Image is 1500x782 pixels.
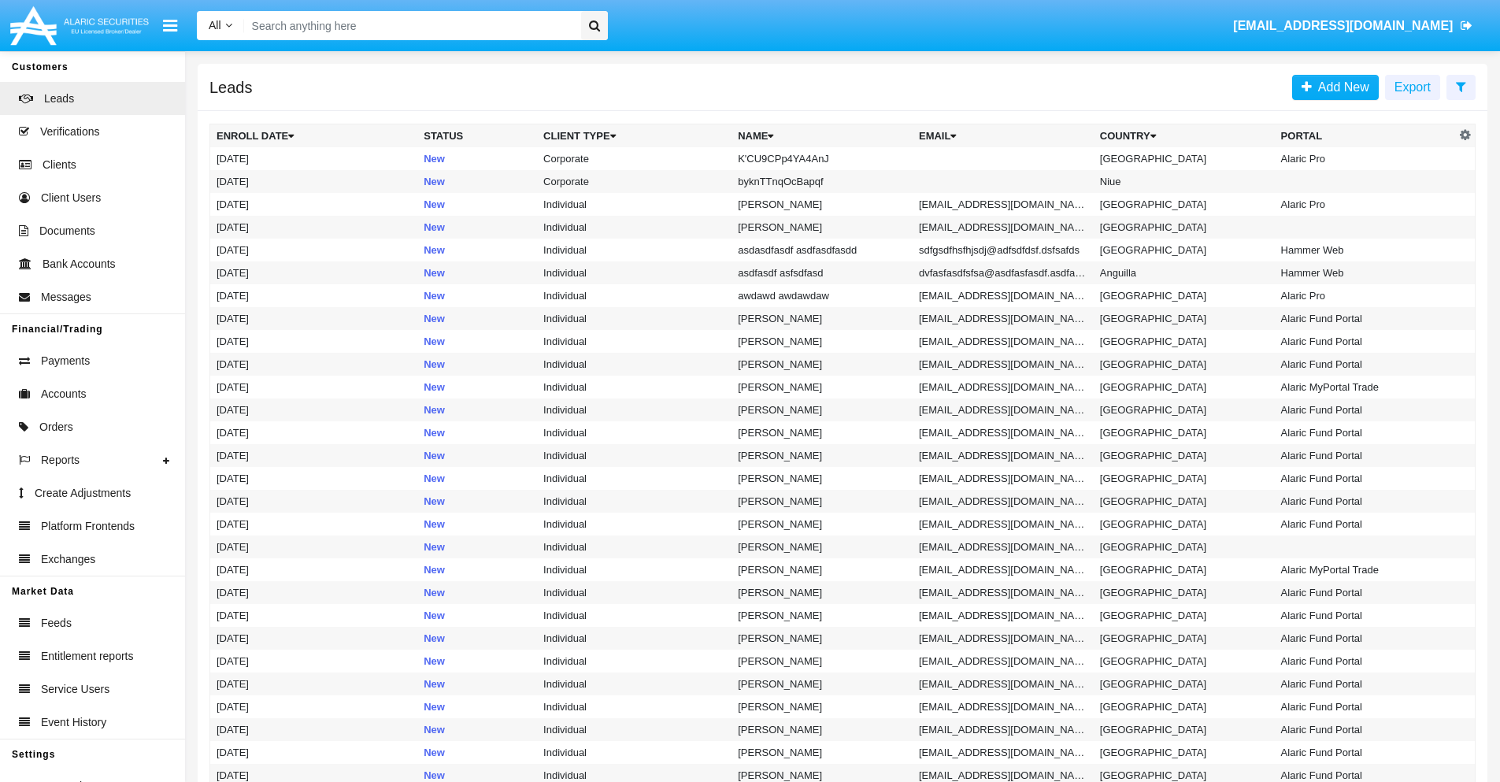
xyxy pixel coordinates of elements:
td: Alaric Fund Portal [1275,444,1456,467]
td: [GEOGRAPHIC_DATA] [1094,581,1275,604]
td: New [417,444,537,467]
td: [DATE] [210,353,418,376]
td: [GEOGRAPHIC_DATA] [1094,330,1275,353]
img: Logo image [8,2,151,49]
td: [PERSON_NAME] [731,467,913,490]
td: [PERSON_NAME] [731,673,913,695]
td: [DATE] [210,490,418,513]
td: [GEOGRAPHIC_DATA] [1094,353,1275,376]
td: [PERSON_NAME] [731,718,913,741]
td: [GEOGRAPHIC_DATA] [1094,307,1275,330]
td: [EMAIL_ADDRESS][DOMAIN_NAME] [913,581,1094,604]
td: Anguilla [1094,261,1275,284]
span: Client Users [41,190,101,206]
td: Individual [537,467,731,490]
td: [PERSON_NAME] [731,216,913,239]
td: Alaric Fund Portal [1275,330,1456,353]
td: [GEOGRAPHIC_DATA] [1094,673,1275,695]
span: Messages [41,289,91,306]
td: Individual [537,216,731,239]
td: New [417,536,537,558]
td: dvfasfasdfsfsa@asdfasfasdf.asdfasdf [913,261,1094,284]
td: [PERSON_NAME] [731,627,913,650]
span: Leads [44,91,74,107]
td: New [417,421,537,444]
td: [PERSON_NAME] [731,444,913,467]
td: Alaric Fund Portal [1275,398,1456,421]
td: [PERSON_NAME] [731,513,913,536]
td: New [417,581,537,604]
td: New [417,147,537,170]
td: [GEOGRAPHIC_DATA] [1094,398,1275,421]
td: [EMAIL_ADDRESS][DOMAIN_NAME] [913,718,1094,741]
td: Niue [1094,170,1275,193]
td: [DATE] [210,239,418,261]
td: Alaric Fund Portal [1275,604,1456,627]
td: New [417,193,537,216]
td: New [417,627,537,650]
td: Alaric Fund Portal [1275,581,1456,604]
td: [DATE] [210,558,418,581]
span: Event History [41,714,106,731]
th: Email [913,124,1094,148]
td: [DATE] [210,718,418,741]
td: Individual [537,627,731,650]
td: [DATE] [210,398,418,421]
td: Alaric Fund Portal [1275,718,1456,741]
td: Alaric Fund Portal [1275,741,1456,764]
td: [GEOGRAPHIC_DATA] [1094,741,1275,764]
td: Corporate [537,147,731,170]
td: Individual [537,604,731,627]
td: Alaric Fund Portal [1275,673,1456,695]
td: [GEOGRAPHIC_DATA] [1094,490,1275,513]
td: New [417,330,537,353]
td: [GEOGRAPHIC_DATA] [1094,558,1275,581]
td: [DATE] [210,284,418,307]
span: Feeds [41,615,72,632]
button: Export [1385,75,1440,100]
td: [GEOGRAPHIC_DATA] [1094,239,1275,261]
a: All [197,17,244,34]
span: Add New [1312,80,1369,94]
td: [DATE] [210,193,418,216]
td: [GEOGRAPHIC_DATA] [1094,604,1275,627]
td: [EMAIL_ADDRESS][DOMAIN_NAME] [913,604,1094,627]
td: [EMAIL_ADDRESS][DOMAIN_NAME] [913,536,1094,558]
td: New [417,650,537,673]
td: New [417,353,537,376]
td: Alaric Pro [1275,284,1456,307]
td: Alaric Fund Portal [1275,421,1456,444]
td: New [417,673,537,695]
td: [EMAIL_ADDRESS][DOMAIN_NAME] [913,421,1094,444]
td: New [417,170,537,193]
th: Status [417,124,537,148]
td: [EMAIL_ADDRESS][DOMAIN_NAME] [913,216,1094,239]
th: Country [1094,124,1275,148]
td: Hammer Web [1275,261,1456,284]
span: Verifications [40,124,99,140]
span: Documents [39,223,95,239]
td: [PERSON_NAME] [731,558,913,581]
span: Export [1394,80,1431,94]
td: Individual [537,239,731,261]
a: [EMAIL_ADDRESS][DOMAIN_NAME] [1226,4,1480,48]
td: [EMAIL_ADDRESS][DOMAIN_NAME] [913,398,1094,421]
td: Alaric Fund Portal [1275,627,1456,650]
span: Exchanges [41,551,95,568]
td: New [417,398,537,421]
span: Bank Accounts [43,256,116,272]
a: Add New [1292,75,1379,100]
td: Individual [537,353,731,376]
td: Individual [537,536,731,558]
td: New [417,718,537,741]
td: [GEOGRAPHIC_DATA] [1094,695,1275,718]
td: asdfasdf asfsdfasd [731,261,913,284]
td: [GEOGRAPHIC_DATA] [1094,513,1275,536]
td: [GEOGRAPHIC_DATA] [1094,444,1275,467]
span: Create Adjustments [35,485,131,502]
td: New [417,467,537,490]
td: [DATE] [210,147,418,170]
td: [PERSON_NAME] [731,581,913,604]
td: Individual [537,490,731,513]
th: Enroll Date [210,124,418,148]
